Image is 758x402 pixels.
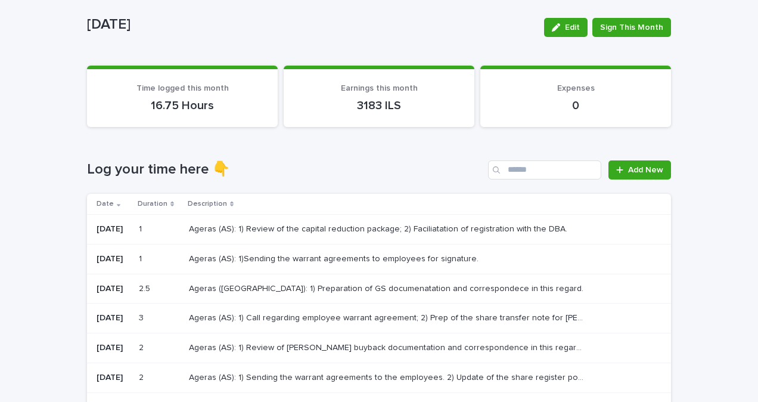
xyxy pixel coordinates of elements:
p: [DATE] [97,284,129,294]
p: [DATE] [97,254,129,264]
span: Add New [628,166,663,174]
h1: Log your time here 👇 [87,161,483,178]
p: 16.75 Hours [101,98,263,113]
p: 2.5 [139,282,153,294]
p: Date [97,197,114,211]
button: Sign This Month [592,18,671,37]
p: 3 [139,311,146,323]
span: Sign This Month [600,21,663,33]
span: Earnings this month [341,84,418,92]
p: 2 [139,341,146,353]
span: Edit [565,23,580,32]
p: [DATE] [87,16,535,33]
p: Ageras (AS): 1) Review of the capital reduction package; 2) Faciliatation of registration with th... [189,222,570,234]
p: 0 [495,98,657,113]
button: Edit [544,18,588,37]
p: 2 [139,370,146,383]
p: [DATE] [97,224,129,234]
tr: [DATE]11 Ageras (AS): 1) Review of the capital reduction package; 2) Faciliatation of registratio... [87,214,671,244]
span: Time logged this month [136,84,229,92]
p: [DATE] [97,373,129,383]
p: Duration [138,197,167,211]
span: Expenses [557,84,595,92]
tr: [DATE]2.52.5 Ageras ([GEOGRAPHIC_DATA]): 1) Preparation of GS documenatation and correspondece in... [87,274,671,304]
p: Ageras (AS): 1) Sending the warrant agreements to the employees. 2) Update of the share register ... [189,370,589,383]
p: Description [188,197,227,211]
p: Ageras ([GEOGRAPHIC_DATA]): 1) Preparation of GS documenatation and correspondece in this regard. [189,282,586,294]
p: Ageras (AS): 1) Call regarding employee warrant agreement; 2) Prep of the share transfer note for... [189,311,589,323]
tr: [DATE]22 Ageras (AS): 1) Sending the warrant agreements to the employees. 2) Update of the share ... [87,363,671,392]
p: 1 [139,222,144,234]
p: Ageras (AS): 1) Review of Ariel buyback documentation and correspondence in this regard. 2) Facil... [189,341,589,353]
input: Search [488,160,601,180]
tr: [DATE]22 Ageras (AS): 1) Review of [PERSON_NAME] buyback documentation and correspondence in this... [87,333,671,363]
p: [DATE] [97,313,129,323]
p: 1 [139,252,144,264]
p: 3183 ILS [298,98,460,113]
tr: [DATE]11 Ageras (AS): 1)Sending the warrant agreements to employees for signature.Ageras (AS): 1)... [87,244,671,274]
tr: [DATE]33 Ageras (AS): 1) Call regarding employee warrant agreement; 2) Prep of the share transfer... [87,304,671,333]
p: [DATE] [97,343,129,353]
p: Ageras (AS): 1)Sending the warrant agreements to employees for signature. [189,252,481,264]
a: Add New [608,160,671,180]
